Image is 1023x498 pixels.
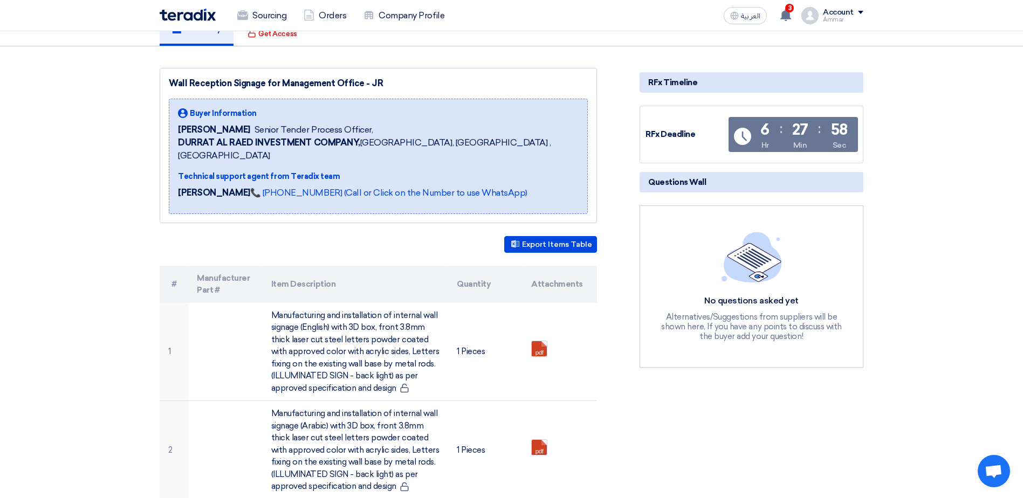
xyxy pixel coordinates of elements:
th: Quantity [448,266,523,303]
td: 1 [160,303,188,401]
span: [PERSON_NAME] [178,123,250,136]
div: Account [823,8,854,17]
td: Manufacturing and installation of internal wall signage (English) with 3D box, front 3.8mm thick ... [263,303,449,401]
button: العربية [724,7,767,24]
span: Senior Tender Process Officer, [255,123,373,136]
img: empty_state_list.svg [722,232,782,282]
span: [GEOGRAPHIC_DATA], [GEOGRAPHIC_DATA] ,[GEOGRAPHIC_DATA] [178,136,579,162]
div: Min [793,140,807,151]
div: RFx Deadline [646,128,726,141]
div: : [780,119,782,139]
div: 6 [760,122,770,137]
a: Sourcing [229,4,295,27]
div: No questions asked yet [660,295,843,307]
th: # [160,266,188,303]
div: Hr [761,140,769,151]
button: Export Items Table [504,236,597,253]
div: 58 [831,122,848,137]
div: Ammar [823,17,863,23]
span: 3 [785,4,794,12]
div: Sec [833,140,846,151]
div: : [818,119,821,139]
a: Orders [295,4,355,27]
a: Company Profile [355,4,453,27]
div: Get Access [248,29,297,39]
th: Attachments [523,266,597,303]
td: 1 Pieces [448,303,523,401]
b: DURRAT AL RAED INVESTMENT COMPANY, [178,137,360,148]
span: Questions Wall [648,176,706,188]
a: SAMPLE__RECEPTION_CENOMI_LOGO__DETAILS_box__mm_1756393030275.pdf [532,341,618,406]
div: RFx Timeline [640,72,863,93]
a: 📞 [PHONE_NUMBER] (Call or Click on the Number to use WhatsApp) [250,188,527,198]
span: العربية [741,12,760,20]
div: Wall Reception Signage for Management Office - JR [169,77,588,90]
strong: [PERSON_NAME] [178,188,250,198]
div: Alternatives/Suggestions from suppliers will be shown here, If you have any points to discuss wit... [660,312,843,341]
img: profile_test.png [801,7,819,24]
a: Open chat [978,455,1010,487]
img: Teradix logo [160,9,216,21]
div: Technical support agent from Teradix team [178,171,579,182]
th: Item Description [263,266,449,303]
div: 27 [792,122,808,137]
span: Buyer Information [190,108,257,119]
th: Manufacturer Part # [188,266,263,303]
